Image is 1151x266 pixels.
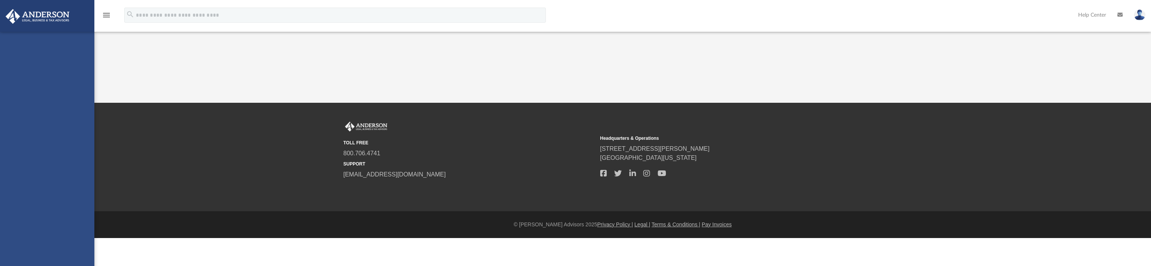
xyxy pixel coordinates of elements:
a: [EMAIL_ADDRESS][DOMAIN_NAME] [344,171,446,178]
a: Legal | [635,221,650,227]
img: Anderson Advisors Platinum Portal [3,9,72,24]
small: TOLL FREE [344,139,595,146]
a: Terms & Conditions | [652,221,700,227]
div: © [PERSON_NAME] Advisors 2025 [94,221,1151,229]
img: Anderson Advisors Platinum Portal [344,122,389,131]
img: User Pic [1134,9,1145,20]
a: 800.706.4741 [344,150,381,156]
a: Pay Invoices [702,221,732,227]
a: [STREET_ADDRESS][PERSON_NAME] [600,145,710,152]
small: Headquarters & Operations [600,135,852,142]
small: SUPPORT [344,161,595,167]
a: [GEOGRAPHIC_DATA][US_STATE] [600,155,697,161]
a: menu [102,14,111,20]
i: menu [102,11,111,20]
a: Privacy Policy | [597,221,633,227]
i: search [126,10,134,19]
